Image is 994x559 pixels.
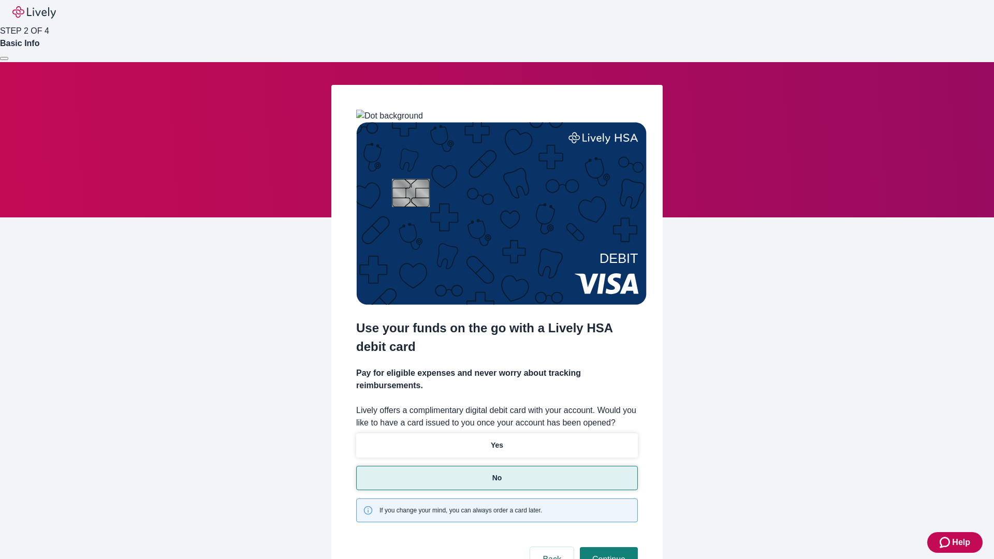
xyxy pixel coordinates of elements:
img: Debit card [356,122,647,305]
p: Yes [491,440,503,451]
span: If you change your mind, you can always order a card later. [379,506,542,515]
img: Lively [12,6,56,19]
svg: Zendesk support icon [940,536,952,549]
button: No [356,466,638,490]
button: Zendesk support iconHelp [927,532,983,553]
span: Help [952,536,970,549]
h2: Use your funds on the go with a Lively HSA debit card [356,319,638,356]
button: Yes [356,433,638,458]
h4: Pay for eligible expenses and never worry about tracking reimbursements. [356,367,638,392]
p: No [492,473,502,483]
label: Lively offers a complimentary digital debit card with your account. Would you like to have a card... [356,404,638,429]
img: Dot background [356,110,423,122]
